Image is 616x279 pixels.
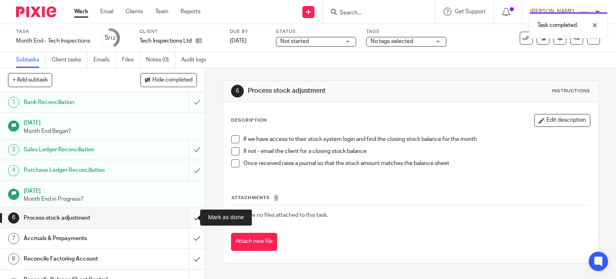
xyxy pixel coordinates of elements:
h1: [DATE] [24,117,197,127]
h1: Accruals & Prepayments [24,232,128,244]
button: Attach new file [231,233,277,251]
p: If not - email the client for a closing stock balance [243,147,590,155]
h1: [DATE] [24,185,197,195]
div: 3 [8,144,19,155]
h1: Reconcile Factoring Account [24,253,128,265]
div: 4 [8,165,19,176]
div: 6 [8,212,19,224]
button: + Add subtask [8,73,52,87]
label: Task [16,29,90,35]
a: Clients [126,8,143,16]
p: If we have access to their stock system login and find the closing stock balance for the month [243,135,590,143]
span: Hide completed [152,77,192,83]
p: Task completed. [537,21,578,29]
a: Emails [93,52,116,68]
small: /12 [108,36,115,41]
div: 1 [8,97,19,108]
h1: Process stock adjustment [248,87,428,95]
img: Pixie [16,6,56,17]
div: Month End - Tech Inspections [16,37,90,45]
button: Edit description [534,114,590,127]
span: Not started [280,39,309,44]
div: Instructions [552,88,590,94]
a: Subtasks [16,52,46,68]
img: Infinity%20Logo%20with%20Whitespace%20.png [578,6,591,18]
a: Reports [180,8,201,16]
label: Status [276,29,356,35]
button: Hide completed [140,73,197,87]
a: Email [100,8,113,16]
span: No tags selected [371,39,413,44]
div: 6 [231,85,244,98]
p: Month End Began? [24,127,197,135]
a: Notes (0) [146,52,175,68]
h1: Bank Reconciliation [24,96,128,108]
label: Due by [230,29,266,35]
a: Team [155,8,168,16]
span: [DATE] [230,38,247,44]
a: Work [74,8,88,16]
p: Month End in Progress? [24,195,197,203]
p: Description [231,117,267,124]
a: Audit logs [181,52,212,68]
a: Files [122,52,140,68]
span: Attachments [231,196,270,200]
h1: Process stock adjustment [24,212,128,224]
h1: Purchase Ledger Reconciliation [24,164,128,176]
p: Once received raise a journal so that the stock amount matches the balance sheet [243,159,590,167]
div: 7 [8,233,19,244]
h1: Sales Ledger Reconciliation [24,144,128,156]
p: Tech Inspections Ltd [140,37,192,45]
div: 5 [105,33,115,43]
div: 8 [8,253,19,265]
label: Client [140,29,220,35]
span: There are no files attached to this task. [231,212,328,218]
a: Client tasks [52,52,87,68]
